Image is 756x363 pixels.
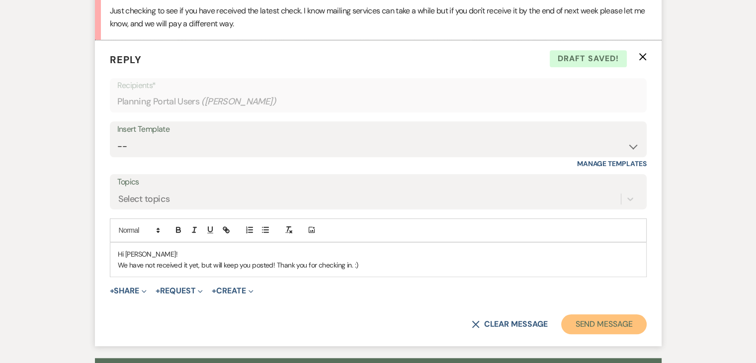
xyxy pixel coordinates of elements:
[212,287,216,295] span: +
[110,4,647,30] p: Just checking to see if you have received the latest check. I know mailing services can take a wh...
[472,320,547,328] button: Clear message
[212,287,253,295] button: Create
[118,249,639,260] p: Hi [PERSON_NAME]!
[117,92,639,111] div: Planning Portal Users
[117,122,639,137] div: Insert Template
[156,287,160,295] span: +
[118,260,639,271] p: We have not received it yet, but will keep you posted! Thank you for checking in. :)
[110,53,142,66] span: Reply
[550,50,627,67] span: Draft saved!
[110,287,114,295] span: +
[577,159,647,168] a: Manage Templates
[118,192,170,205] div: Select topics
[156,287,203,295] button: Request
[561,314,646,334] button: Send Message
[117,79,639,92] p: Recipients*
[110,287,147,295] button: Share
[201,95,276,108] span: ( [PERSON_NAME] )
[117,175,639,189] label: Topics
